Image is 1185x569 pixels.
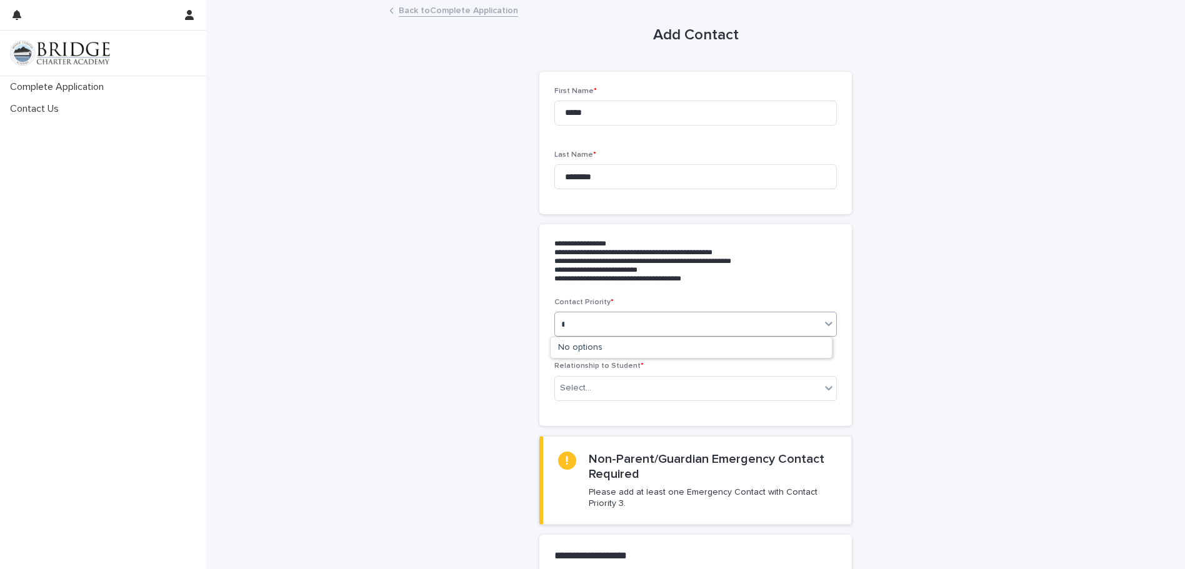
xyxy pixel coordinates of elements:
p: Please add at least one Emergency Contact with Contact Priority 3. [589,487,836,509]
h2: Non-Parent/Guardian Emergency Contact Required [589,452,836,482]
p: Complete Application [5,81,114,93]
p: Contact Us [5,103,69,115]
span: Last Name [554,151,596,159]
a: Back toComplete Application [399,2,518,17]
img: V1C1m3IdTEidaUdm9Hs0 [10,41,110,66]
span: Relationship to Student [554,362,644,370]
span: First Name [554,87,597,95]
h1: Add Contact [539,26,852,44]
div: No options [551,337,832,358]
div: Select... [560,382,591,395]
span: Contact Priority [554,299,614,306]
